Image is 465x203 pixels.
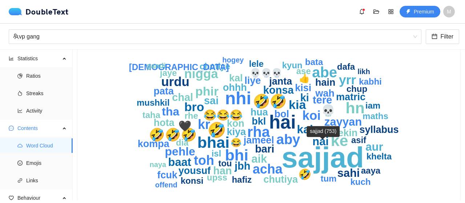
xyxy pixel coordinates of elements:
[211,149,221,158] text: isl
[282,141,364,174] text: sajjad
[26,86,67,101] span: Streaks
[197,134,229,151] text: bhai
[263,84,294,96] text: konsa
[200,61,230,71] text: chutiye
[302,108,321,122] text: koi
[184,66,218,81] text: nigga
[365,101,380,110] text: iam
[297,123,330,136] text: kahan
[146,62,166,70] text: gandi
[269,76,292,87] text: janta
[13,33,19,39] span: team
[17,51,60,66] span: Statistics
[276,132,300,147] text: aby
[155,181,177,189] text: offend
[366,141,383,153] text: aur
[385,6,397,17] button: appstore
[222,56,244,64] text: hogey
[9,126,14,131] span: message
[195,84,219,98] text: phir
[244,75,261,86] text: liye
[13,30,417,44] span: vp gang
[162,105,179,118] text: tha
[289,98,306,111] text: kia
[198,117,210,132] text: kr
[178,165,211,176] text: yousuf
[142,110,161,120] text: taha
[274,109,289,119] text: bol
[361,166,381,175] text: aaya
[359,77,382,86] text: kabhi
[331,132,348,149] text: ke
[184,100,204,114] text: bro
[207,172,227,182] text: upss
[17,121,60,135] span: Contents
[357,68,370,76] text: likh
[138,138,170,149] text: kompa
[255,143,274,155] text: bari
[150,161,166,169] text: naya
[247,124,270,140] text: rha
[253,162,283,176] text: acha
[207,121,226,139] text: ‏🤣‏
[363,111,388,121] text: maths
[227,118,244,129] text: kon
[213,165,232,176] text: han
[159,68,177,78] text: jaye
[129,62,229,72] text: [DEMOGRAPHIC_DATA]
[204,95,219,106] text: sai
[371,9,382,15] span: folder-open
[149,127,197,142] text: 🤣🤣🤣
[345,99,365,117] text: hn
[17,178,23,183] span: link
[253,93,287,110] text: 🤣🤣
[178,120,192,133] text: ‏🖤‏
[17,161,23,166] span: smile
[295,82,311,93] text: kisi
[154,117,175,128] text: hota
[26,69,67,83] span: Ratios
[172,92,193,103] text: chal
[356,9,367,15] span: bell
[154,86,174,97] text: pata
[176,138,189,147] text: dia
[312,135,329,148] text: nai
[251,153,267,165] text: aik
[250,68,283,78] text: 💀💀💀
[447,6,451,17] span: M
[185,111,198,121] text: rhe
[26,138,67,153] span: Word Cloud
[360,124,399,135] text: syllabus
[17,73,23,78] span: pie-chart
[181,176,203,186] text: konsi
[321,174,337,183] text: tum
[232,175,252,184] text: hafiz
[9,56,14,61] span: bar-chart
[315,77,336,88] text: hain
[440,32,453,41] span: Filter
[168,156,191,169] text: baat
[269,112,296,133] text: hai
[252,116,266,127] text: bkl
[337,167,360,179] text: sahi
[26,173,67,188] span: Links
[194,153,214,168] text: toh
[324,115,362,128] text: zayyan
[351,177,371,187] text: kuch
[356,6,368,17] button: bell
[17,143,23,148] span: cloud
[296,66,311,76] text: ase
[165,145,195,158] text: pehle
[243,135,274,146] text: jameel
[336,92,365,102] text: matric
[26,156,67,170] span: Emojis
[17,91,23,96] span: fire
[335,127,358,138] text: lekin
[225,89,251,108] text: nhi
[299,73,310,84] text: ‏👍‏
[282,60,303,70] text: kyun
[367,151,392,161] text: khelta
[229,73,243,84] text: kal
[300,92,309,103] text: ki
[251,107,268,118] text: hua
